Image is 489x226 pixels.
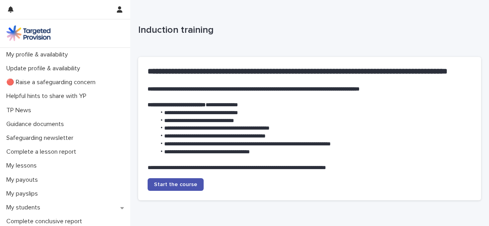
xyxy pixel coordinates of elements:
p: My students [3,204,47,211]
a: Start the course [148,178,204,191]
p: Helpful hints to share with YP [3,92,93,100]
p: Safeguarding newsletter [3,134,80,142]
img: M5nRWzHhSzIhMunXDL62 [6,25,51,41]
p: Complete a lesson report [3,148,82,156]
p: 🔴 Raise a safeguarding concern [3,79,102,86]
p: TP News [3,107,37,114]
p: My lessons [3,162,43,169]
p: My payouts [3,176,44,184]
span: Start the course [154,182,197,187]
p: Guidance documents [3,121,70,128]
p: Update profile & availability [3,65,86,72]
p: My profile & availability [3,51,74,58]
p: Induction training [138,24,478,36]
p: Complete conclusive report [3,218,88,225]
p: My payslips [3,190,44,198]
